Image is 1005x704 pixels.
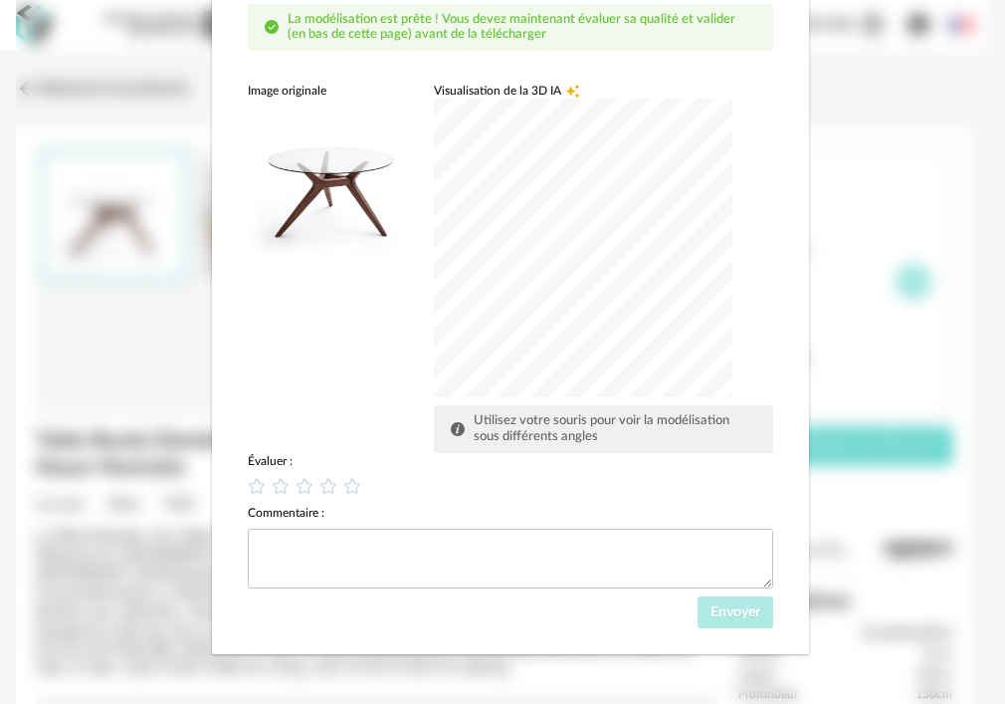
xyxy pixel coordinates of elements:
[710,605,760,619] span: Envoyer
[248,505,773,521] div: Commentaire :
[434,83,561,99] span: Visualisation de la 3D IA
[474,414,729,443] span: Utilisez votre souris pour voir la modélisation sous différents angles
[565,83,580,99] span: Creation icon
[248,99,418,269] img: neutral background
[248,83,418,99] div: Image originale
[288,13,735,42] span: La modélisation est prête ! Vous devez maintenant évaluer sa qualité et valider (en bas de cette ...
[248,453,773,469] div: Évaluer :
[698,596,774,628] button: Envoyer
